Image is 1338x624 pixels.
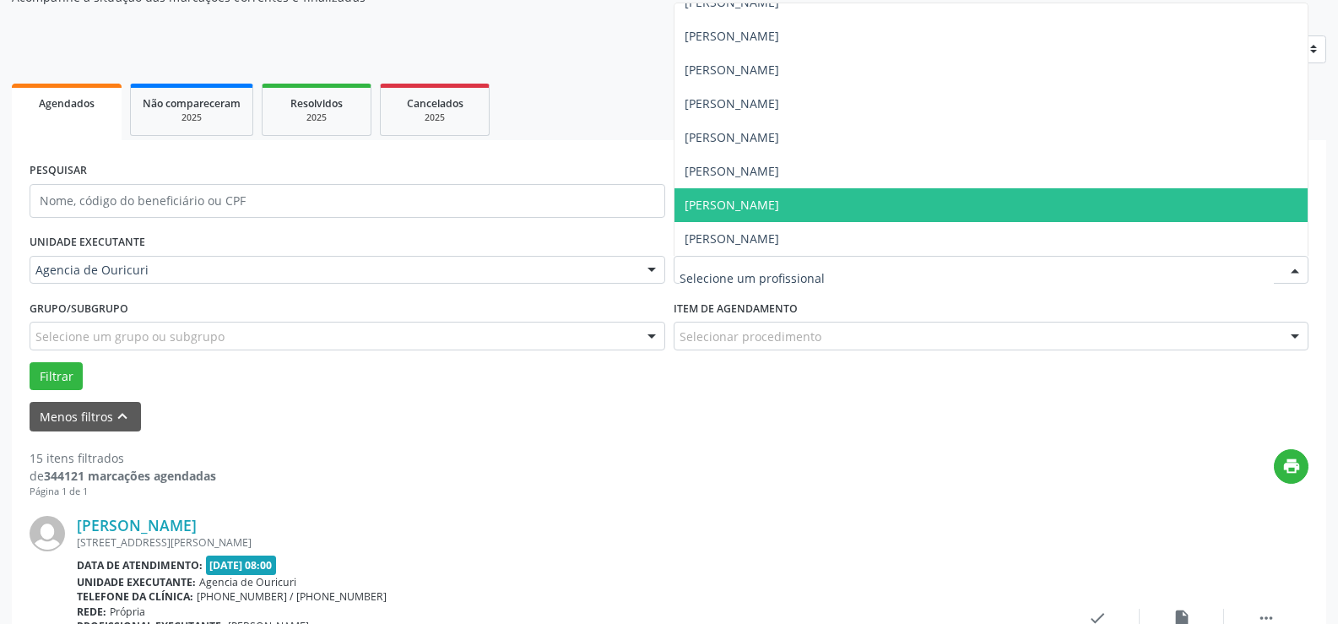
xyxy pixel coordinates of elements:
div: [STREET_ADDRESS][PERSON_NAME] [77,535,1055,550]
span: [PERSON_NAME] [685,62,779,78]
div: de [30,467,216,485]
label: Item de agendamento [674,296,798,322]
div: 2025 [274,111,359,124]
div: 2025 [143,111,241,124]
span: [DATE] 08:00 [206,556,277,575]
span: Não compareceram [143,96,241,111]
span: [PHONE_NUMBER] / [PHONE_NUMBER] [197,589,387,604]
span: Agendados [39,96,95,111]
button: Menos filtroskeyboard_arrow_up [30,402,141,431]
button: print [1274,449,1308,484]
b: Telefone da clínica: [77,589,193,604]
img: img [30,516,65,551]
span: Selecione um grupo ou subgrupo [35,328,225,345]
span: Agencia de Ouricuri [35,262,631,279]
i: print [1282,457,1301,475]
label: UNIDADE EXECUTANTE [30,230,145,256]
div: 15 itens filtrados [30,449,216,467]
span: [PERSON_NAME] [685,197,779,213]
b: Unidade executante: [77,575,196,589]
i: keyboard_arrow_up [113,407,132,426]
span: [PERSON_NAME] [685,231,779,247]
label: PESQUISAR [30,158,87,184]
b: Rede: [77,605,106,619]
div: Página 1 de 1 [30,485,216,499]
span: Cancelados [407,96,463,111]
input: Nome, código do beneficiário ou CPF [30,184,665,218]
span: Agencia de Ouricuri [199,575,296,589]
a: [PERSON_NAME] [77,516,197,534]
div: 2025 [393,111,477,124]
span: [PERSON_NAME] [685,129,779,145]
button: Filtrar [30,362,83,391]
span: Resolvidos [290,96,343,111]
span: [PERSON_NAME] [685,95,779,111]
span: [PERSON_NAME] [685,28,779,44]
span: [PERSON_NAME] [685,163,779,179]
input: Selecione um profissional [680,262,1275,296]
strong: 344121 marcações agendadas [44,468,216,484]
span: Própria [110,605,145,619]
b: Data de atendimento: [77,558,203,572]
span: Selecionar procedimento [680,328,821,345]
label: Grupo/Subgrupo [30,296,128,322]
